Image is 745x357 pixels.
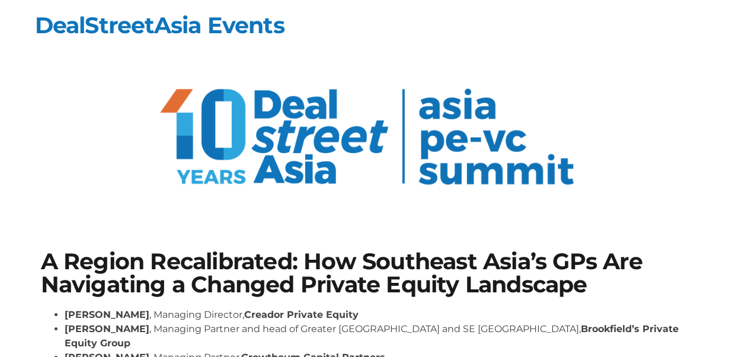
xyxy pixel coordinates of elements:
[65,322,705,350] li: , Managing Partner and head of Greater [GEOGRAPHIC_DATA] and SE [GEOGRAPHIC_DATA],
[244,309,359,320] strong: Creador Private Equity
[65,308,705,322] li: , Managing Director,
[35,11,284,39] a: DealStreetAsia Events
[65,323,149,334] strong: [PERSON_NAME]
[65,309,149,320] strong: [PERSON_NAME]
[41,250,705,296] h1: A Region Recalibrated: How Southeast Asia’s GPs Are Navigating a Changed Private Equity Landscape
